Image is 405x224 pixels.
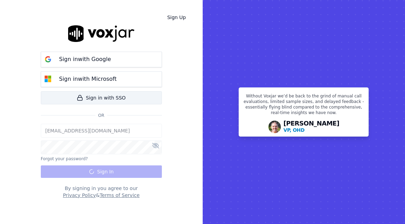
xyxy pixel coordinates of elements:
img: google Sign in button [41,52,55,66]
a: Sign in with SSO [41,91,162,104]
div: By signing in you agree to our & [41,185,162,199]
button: Terms of Service [100,192,139,199]
button: Privacy Policy [63,192,96,199]
p: Without Voxjar we’d be back to the grind of manual call evaluations, limited sample sizes, and de... [243,93,364,118]
p: Sign in with Microsoft [59,75,117,83]
p: VP, OHD [284,127,305,133]
button: Sign inwith Google [41,52,162,67]
button: Sign inwith Microsoft [41,71,162,87]
img: logo [68,25,135,42]
input: Email [41,124,162,138]
img: Avatar [268,121,281,133]
a: Sign Up [162,11,191,24]
button: Forgot your password? [41,156,88,162]
img: microsoft Sign in button [41,72,55,86]
p: Sign in with Google [59,55,111,63]
div: [PERSON_NAME] [284,120,340,133]
span: Or [95,113,107,118]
